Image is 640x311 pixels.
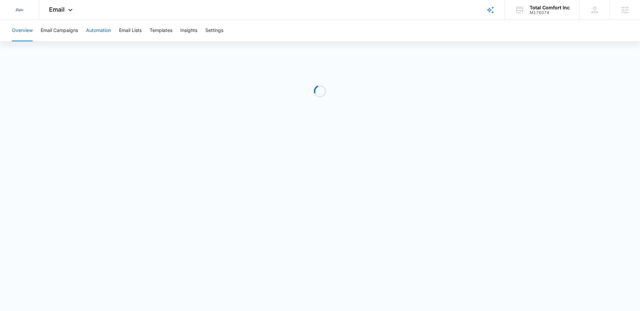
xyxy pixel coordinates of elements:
button: Templates [150,20,172,41]
button: Insights [180,20,197,41]
span: Email [49,6,65,13]
button: Email Campaigns [41,20,78,41]
div: account id [530,10,570,15]
img: Sigler Corporate [13,4,25,16]
button: Overview [12,20,33,41]
button: Email Lists [119,20,142,41]
button: Settings [205,20,223,41]
div: account name [530,5,570,10]
button: Automation [86,20,111,41]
